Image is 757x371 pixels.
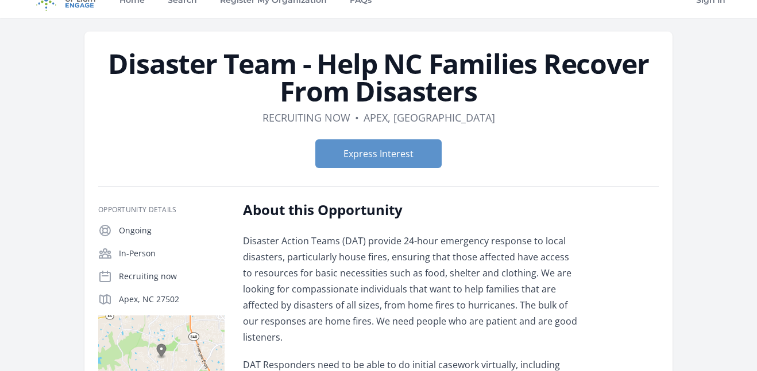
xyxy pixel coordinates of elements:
p: In-Person [119,248,225,259]
h1: Disaster Team - Help NC Families Recover From Disasters [98,50,659,105]
p: Recruiting now [119,271,225,282]
button: Express Interest [315,139,442,168]
h2: About this Opportunity [243,201,579,219]
p: Apex, NC 27502 [119,294,225,305]
p: Ongoing [119,225,225,236]
h3: Opportunity Details [98,205,225,214]
dd: Apex, [GEOGRAPHIC_DATA] [364,110,495,126]
div: • [355,110,359,126]
p: Disaster Action Teams (DAT) provide 24-hour emergency response to local disasters, particularly h... [243,233,579,345]
dd: Recruiting now [262,110,350,126]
